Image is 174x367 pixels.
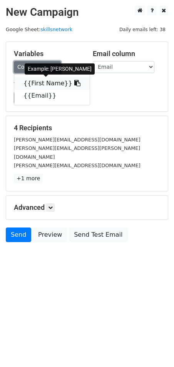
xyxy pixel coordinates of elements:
iframe: Chat Widget [136,330,174,367]
a: skillsnetwork [40,27,72,32]
h5: 4 Recipients [14,124,160,132]
h5: Variables [14,50,81,58]
a: Daily emails left: 38 [117,27,168,32]
small: [PERSON_NAME][EMAIL_ADDRESS][DOMAIN_NAME] [14,163,141,168]
a: Send [6,228,31,242]
h5: Advanced [14,203,160,212]
a: Send Test Email [69,228,127,242]
a: Preview [33,228,67,242]
a: +1 more [14,174,43,183]
small: [PERSON_NAME][EMAIL_ADDRESS][PERSON_NAME][DOMAIN_NAME] [14,145,140,160]
h5: Email column [93,50,160,58]
div: Example: [PERSON_NAME] [25,63,95,75]
small: Google Sheet: [6,27,72,32]
h2: New Campaign [6,6,168,19]
small: [PERSON_NAME][EMAIL_ADDRESS][DOMAIN_NAME] [14,137,141,143]
a: {{First Name}} [14,77,90,90]
a: {{Email}} [14,90,90,102]
span: Daily emails left: 38 [117,25,168,34]
a: Copy/paste... [14,61,61,73]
